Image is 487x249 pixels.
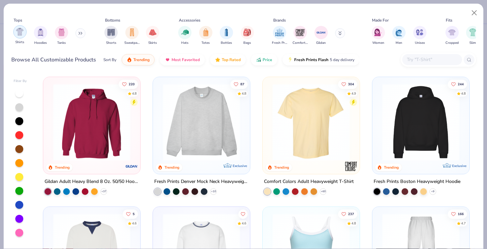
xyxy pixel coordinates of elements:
img: Gildan Image [316,28,326,38]
div: filter for Bags [241,26,254,45]
div: filter for Shorts [104,26,118,45]
button: Like [119,79,138,89]
div: 4.6 [132,221,137,226]
button: filter button [34,26,47,45]
div: Accessories [179,17,200,23]
button: filter button [146,26,159,45]
div: Comfort Colors Adult Heavyweight T-Shirt [264,178,354,186]
img: Slim Image [469,29,476,36]
button: filter button [293,26,308,45]
img: 01756b78-01f6-4cc6-8d8a-3c30c1a0c8ac [50,84,134,161]
img: trending.gif [127,57,132,62]
div: 4.6 [242,221,246,226]
img: Shorts Image [107,29,115,36]
img: 91acfc32-fd48-4d6b-bdad-a4c1a30ac3fc [379,84,463,161]
div: filter for Unisex [413,26,426,45]
img: Unisex Image [416,29,424,36]
div: filter for Totes [199,26,212,45]
span: Fresh Prints Flash [294,57,328,62]
div: 4.8 [461,91,466,96]
span: 237 [348,212,354,215]
img: most_fav.gif [165,57,170,62]
img: Fresh Prints Image [275,28,285,38]
button: Like [338,209,357,218]
div: Filter By [14,79,27,84]
img: flash.gif [288,57,293,62]
div: 4.7 [461,221,466,226]
img: Men Image [395,29,403,36]
span: Women [372,41,384,45]
div: filter for Hoodies [34,26,47,45]
span: 87 [240,82,244,86]
button: filter button [199,26,212,45]
div: 4.8 [351,221,356,226]
button: filter button [55,26,68,45]
div: filter for Slim [466,26,479,45]
button: Most Favorited [160,54,205,65]
span: Men [396,41,402,45]
span: 304 [348,82,354,86]
span: + 37 [101,190,106,194]
span: 166 [458,212,464,215]
button: Top Rated [210,54,246,65]
div: Gildan Adult Heavy Blend 8 Oz. 50/50 Hooded Sweatshirt [45,178,139,186]
span: Cropped [445,41,459,45]
button: Like [123,209,138,218]
div: Browse All Customizable Products [11,56,96,64]
div: filter for Bottles [220,26,233,45]
span: Hats [181,41,188,45]
div: filter for Sweatpants [124,26,140,45]
img: Tanks Image [58,29,65,36]
span: Gildan [316,41,326,45]
img: Shirts Image [16,28,24,36]
span: Bottles [221,41,232,45]
span: Price [263,57,272,62]
span: Shorts [106,41,116,45]
button: Like [238,209,248,218]
img: Skirts Image [149,29,157,36]
span: Exclusive [452,164,466,168]
img: Sweatpants Image [128,29,136,36]
div: Fits [446,17,452,23]
img: Women Image [374,29,382,36]
span: Top Rated [222,57,241,62]
button: filter button [13,26,27,45]
span: 220 [129,82,135,86]
button: filter button [272,26,287,45]
div: 4.8 [242,91,246,96]
button: Like [448,209,467,218]
div: filter for Shirts [13,25,27,45]
span: Comfort Colors [293,41,308,45]
span: Skirts [148,41,157,45]
span: Sweatpants [124,41,140,45]
div: Sort By [103,57,116,63]
div: filter for Cropped [445,26,459,45]
button: Like [230,79,248,89]
img: f5d85501-0dbb-4ee4-b115-c08fa3845d83 [160,84,243,161]
button: filter button [466,26,479,45]
span: + 10 [211,190,216,194]
input: Try "T-Shirt" [406,56,457,63]
div: filter for Women [372,26,385,45]
button: Fresh Prints Flash5 day delivery [283,54,359,65]
button: filter button [372,26,385,45]
span: Exclusive [233,164,247,168]
button: filter button [220,26,233,45]
div: filter for Tanks [55,26,68,45]
span: 244 [458,82,464,86]
button: filter button [124,26,140,45]
button: Like [448,79,467,89]
button: filter button [413,26,426,45]
img: Hats Image [181,29,189,36]
span: Most Favorited [172,57,200,62]
span: Hoodies [34,41,47,45]
div: filter for Men [392,26,406,45]
img: Totes Image [202,29,209,36]
span: Unisex [415,41,425,45]
span: 5 [133,212,135,215]
span: 5 day delivery [330,56,354,64]
div: filter for Hats [178,26,191,45]
img: Comfort Colors Image [295,28,305,38]
img: Bags Image [243,29,251,36]
button: filter button [104,26,118,45]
